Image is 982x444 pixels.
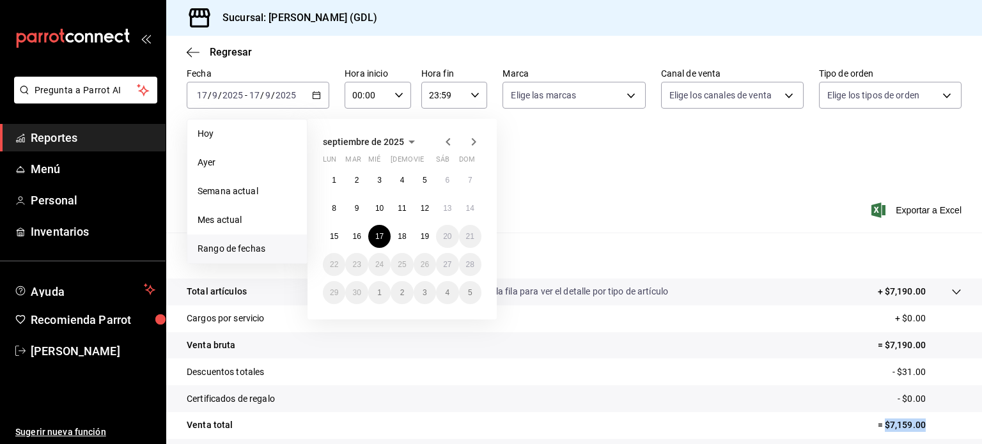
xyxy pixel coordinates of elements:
button: 9 de septiembre de 2025 [345,197,368,220]
button: 18 de septiembre de 2025 [391,225,413,248]
button: 12 de septiembre de 2025 [414,197,436,220]
p: + $0.00 [895,312,962,325]
p: Resumen [187,248,962,263]
button: 4 de octubre de 2025 [436,281,458,304]
button: 13 de septiembre de 2025 [436,197,458,220]
span: [PERSON_NAME] [31,342,155,360]
button: 15 de septiembre de 2025 [323,225,345,248]
button: 2 de septiembre de 2025 [345,169,368,192]
abbr: 12 de septiembre de 2025 [421,204,429,213]
p: Venta total [187,418,233,432]
button: 19 de septiembre de 2025 [414,225,436,248]
button: 2 de octubre de 2025 [391,281,413,304]
abbr: domingo [459,155,475,169]
span: Ayuda [31,282,139,297]
abbr: 26 de septiembre de 2025 [421,260,429,269]
input: ---- [275,90,297,100]
abbr: lunes [323,155,336,169]
button: 20 de septiembre de 2025 [436,225,458,248]
button: open_drawer_menu [141,33,151,43]
button: 27 de septiembre de 2025 [436,253,458,276]
abbr: 16 de septiembre de 2025 [352,232,361,241]
button: 30 de septiembre de 2025 [345,281,368,304]
span: Pregunta a Parrot AI [35,84,137,97]
span: Menú [31,160,155,178]
abbr: 25 de septiembre de 2025 [398,260,406,269]
span: / [208,90,212,100]
abbr: 4 de octubre de 2025 [445,288,449,297]
label: Tipo de orden [819,69,962,78]
abbr: jueves [391,155,466,169]
button: Exportar a Excel [874,203,962,218]
abbr: 27 de septiembre de 2025 [443,260,451,269]
button: 10 de septiembre de 2025 [368,197,391,220]
button: 11 de septiembre de 2025 [391,197,413,220]
span: Personal [31,192,155,209]
span: Regresar [210,46,252,58]
input: -- [196,90,208,100]
abbr: 7 de septiembre de 2025 [468,176,472,185]
span: Semana actual [198,185,297,198]
span: Recomienda Parrot [31,311,155,328]
abbr: 18 de septiembre de 2025 [398,232,406,241]
button: 1 de octubre de 2025 [368,281,391,304]
button: 3 de octubre de 2025 [414,281,436,304]
p: = $7,159.00 [878,418,962,432]
abbr: 21 de septiembre de 2025 [466,232,474,241]
button: 24 de septiembre de 2025 [368,253,391,276]
p: + $7,190.00 [878,285,926,298]
p: - $0.00 [898,392,962,406]
abbr: sábado [436,155,449,169]
abbr: 1 de octubre de 2025 [377,288,382,297]
abbr: 4 de septiembre de 2025 [400,176,405,185]
abbr: miércoles [368,155,380,169]
abbr: 5 de octubre de 2025 [468,288,472,297]
button: 5 de octubre de 2025 [459,281,481,304]
button: 5 de septiembre de 2025 [414,169,436,192]
button: 3 de septiembre de 2025 [368,169,391,192]
a: Pregunta a Parrot AI [9,93,157,106]
abbr: 2 de septiembre de 2025 [355,176,359,185]
abbr: 2 de octubre de 2025 [400,288,405,297]
button: Pregunta a Parrot AI [14,77,157,103]
abbr: 3 de septiembre de 2025 [377,176,382,185]
button: 29 de septiembre de 2025 [323,281,345,304]
abbr: 10 de septiembre de 2025 [375,204,384,213]
abbr: 28 de septiembre de 2025 [466,260,474,269]
abbr: 8 de septiembre de 2025 [332,204,336,213]
abbr: 23 de septiembre de 2025 [352,260,361,269]
abbr: 14 de septiembre de 2025 [466,204,474,213]
abbr: 15 de septiembre de 2025 [330,232,338,241]
span: septiembre de 2025 [323,137,404,147]
input: -- [212,90,218,100]
span: - [245,90,247,100]
button: 17 de septiembre de 2025 [368,225,391,248]
input: -- [249,90,260,100]
abbr: 20 de septiembre de 2025 [443,232,451,241]
abbr: martes [345,155,361,169]
span: Sugerir nueva función [15,425,155,439]
span: Ayer [198,156,297,169]
abbr: 3 de octubre de 2025 [423,288,427,297]
span: Reportes [31,129,155,146]
button: 25 de septiembre de 2025 [391,253,413,276]
p: Da clic en la fila para ver el detalle por tipo de artículo [456,285,668,298]
p: Cargos por servicio [187,312,265,325]
abbr: 1 de septiembre de 2025 [332,176,336,185]
span: Mes actual [198,213,297,227]
input: ---- [222,90,244,100]
button: septiembre de 2025 [323,134,419,149]
abbr: 9 de septiembre de 2025 [355,204,359,213]
abbr: 29 de septiembre de 2025 [330,288,338,297]
label: Fecha [187,69,329,78]
p: Total artículos [187,285,247,298]
abbr: 22 de septiembre de 2025 [330,260,338,269]
p: Descuentos totales [187,365,264,379]
span: Elige los canales de venta [669,89,772,102]
abbr: 17 de septiembre de 2025 [375,232,384,241]
button: 8 de septiembre de 2025 [323,197,345,220]
span: / [218,90,222,100]
abbr: viernes [414,155,424,169]
abbr: 6 de septiembre de 2025 [445,176,449,185]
